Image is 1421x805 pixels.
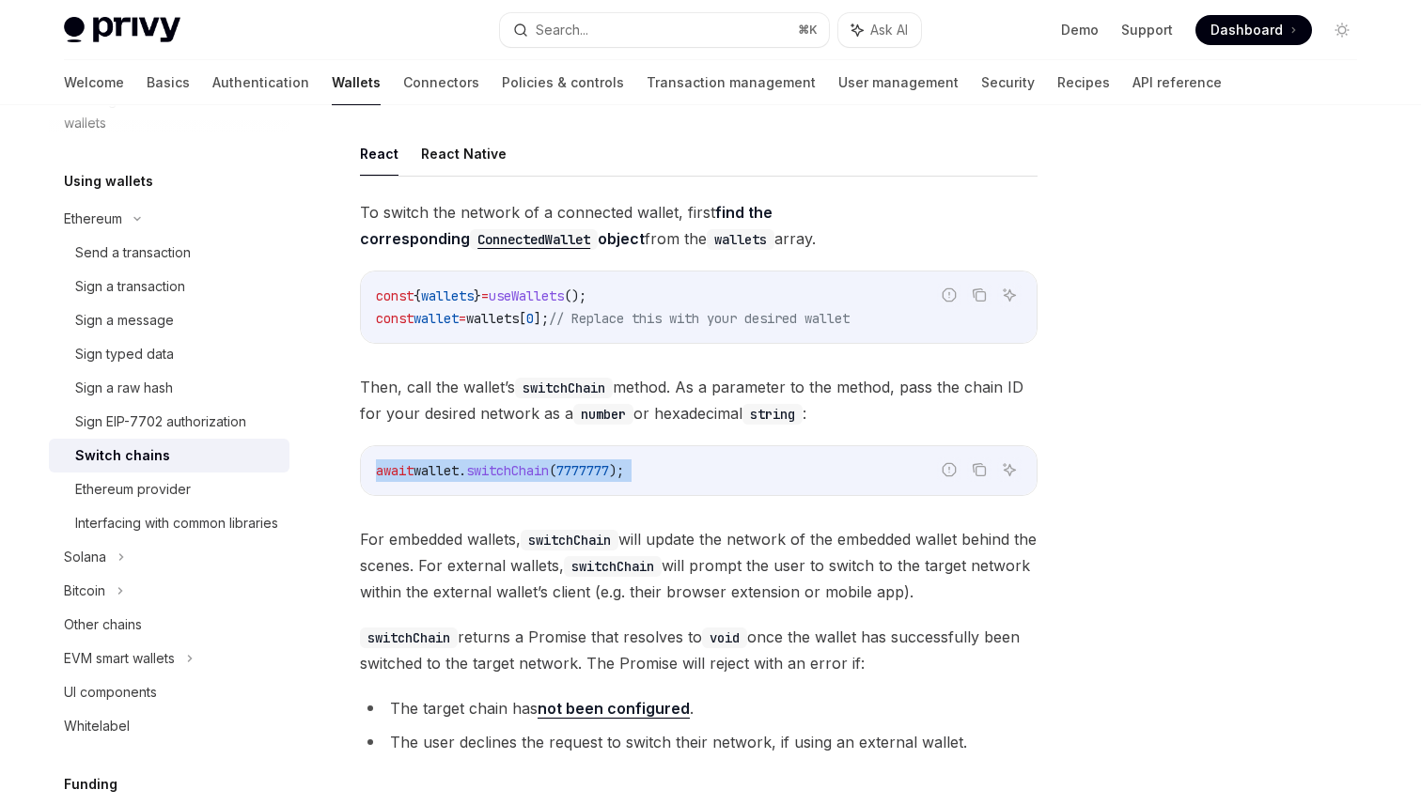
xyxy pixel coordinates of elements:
[549,310,850,327] span: // Replace this with your desired wallet
[49,337,289,371] a: Sign typed data
[459,310,466,327] span: =
[981,60,1035,105] a: Security
[75,512,278,534] div: Interfacing with common libraries
[49,472,289,506] a: Ethereum provider
[556,462,609,479] span: 7777777
[573,404,633,425] code: number
[519,310,526,327] span: [
[997,457,1022,482] button: Ask AI
[1210,21,1283,39] span: Dashboard
[64,17,180,43] img: light logo
[967,283,992,307] button: Copy the contents from the code block
[75,410,246,433] div: Sign EIP-7702 authorization
[376,310,414,327] span: const
[64,613,142,636] div: Other chains
[49,608,289,642] a: Other chains
[1061,21,1099,39] a: Demo
[838,13,921,47] button: Ask AI
[64,208,122,230] div: Ethereum
[360,729,1038,755] li: The user declines the request to switch their network, if using an external wallet.
[147,60,190,105] a: Basics
[414,287,421,304] span: {
[49,439,289,472] a: Switch chains
[414,310,459,327] span: wallet
[742,404,803,425] code: string
[937,283,961,307] button: Report incorrect code
[49,236,289,270] a: Send a transaction
[937,457,961,482] button: Report incorrect code
[49,371,289,405] a: Sign a raw hash
[64,170,153,193] h5: Using wallets
[515,378,613,398] code: switchChain
[64,715,130,737] div: Whitelabel
[466,310,519,327] span: wallets
[798,23,818,38] span: ⌘ K
[526,310,534,327] span: 0
[75,343,174,365] div: Sign typed data
[360,374,1038,426] span: Then, call the wallet’s method. As a parameter to the method, pass the chain ID for your desired ...
[49,709,289,743] a: Whitelabel
[838,60,959,105] a: User management
[702,627,747,648] code: void
[64,647,175,670] div: EVM smart wallets
[64,773,117,796] h5: Funding
[75,241,191,264] div: Send a transaction
[470,229,598,250] code: ConnectedWallet
[564,556,662,577] code: switchChain
[360,199,1038,252] span: To switch the network of a connected wallet, first from the array.
[1132,60,1222,105] a: API reference
[549,462,556,479] span: (
[75,444,170,467] div: Switch chains
[481,287,489,304] span: =
[376,462,414,479] span: await
[1057,60,1110,105] a: Recipes
[1327,15,1357,45] button: Toggle dark mode
[75,275,185,298] div: Sign a transaction
[64,580,105,602] div: Bitcoin
[64,546,106,568] div: Solana
[403,60,479,105] a: Connectors
[414,462,459,479] span: wallet
[459,462,466,479] span: .
[376,287,414,304] span: const
[49,405,289,439] a: Sign EIP-7702 authorization
[64,681,157,704] div: UI components
[49,506,289,540] a: Interfacing with common libraries
[997,283,1022,307] button: Ask AI
[707,229,774,250] code: wallets
[49,270,289,303] a: Sign a transaction
[360,132,398,176] button: React
[967,457,992,482] button: Copy the contents from the code block
[466,462,549,479] span: switchChain
[647,60,816,105] a: Transaction management
[49,675,289,709] a: UI components
[75,377,173,399] div: Sign a raw hash
[360,526,1038,605] span: For embedded wallets, will update the network of the embedded wallet behind the scenes. For exter...
[421,132,507,176] button: React Native
[212,60,309,105] a: Authentication
[421,287,474,304] span: wallets
[1121,21,1173,39] a: Support
[536,19,588,41] div: Search...
[502,60,624,105] a: Policies & controls
[75,478,191,501] div: Ethereum provider
[75,309,174,332] div: Sign a message
[49,303,289,337] a: Sign a message
[870,21,908,39] span: Ask AI
[360,695,1038,721] li: The target chain has .
[564,287,586,304] span: ();
[360,624,1038,676] span: returns a Promise that resolves to once the wallet has successfully been switched to the target n...
[500,13,829,47] button: Search...⌘K
[489,287,564,304] span: useWallets
[474,287,481,304] span: }
[521,530,618,550] code: switchChain
[332,60,381,105] a: Wallets
[360,203,773,248] a: find the correspondingConnectedWalletobject
[538,699,690,719] a: not been configured
[534,310,549,327] span: ];
[360,627,458,648] code: switchChain
[609,462,624,479] span: );
[64,60,124,105] a: Welcome
[1195,15,1312,45] a: Dashboard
